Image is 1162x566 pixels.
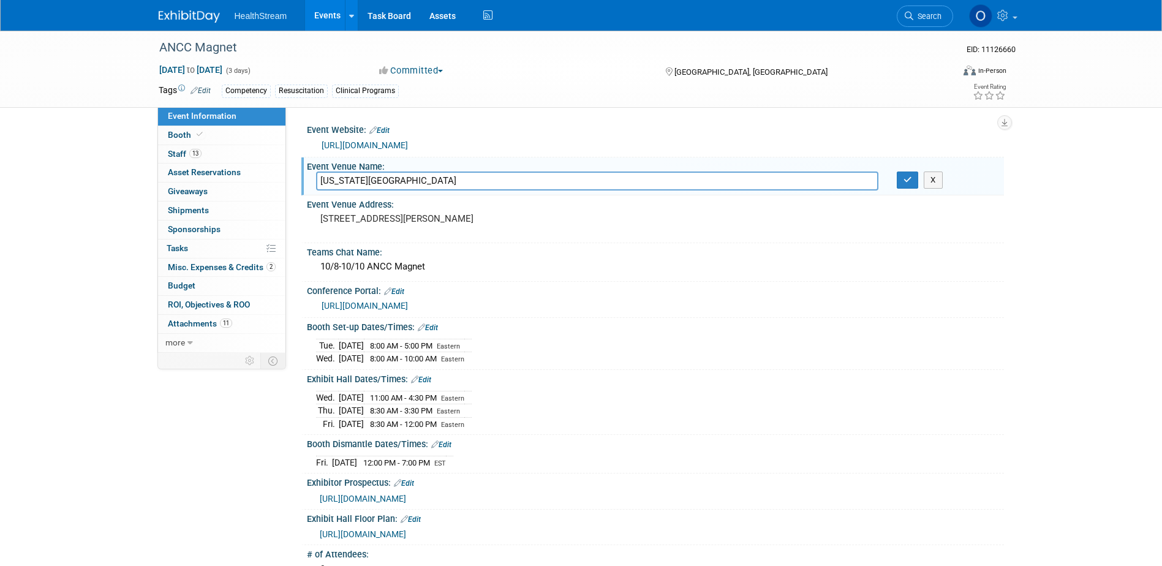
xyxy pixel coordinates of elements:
[168,281,195,290] span: Budget
[168,300,250,309] span: ROI, Objectives & ROO
[307,474,1004,489] div: Exhibitor Prospectus:
[401,515,421,524] a: Edit
[441,421,464,429] span: Eastern
[168,319,232,328] span: Attachments
[235,11,287,21] span: HealthStream
[191,86,211,95] a: Edit
[159,84,211,98] td: Tags
[316,257,995,276] div: 10/8-10/10 ANCC Magnet
[158,202,285,220] a: Shipments
[339,352,364,365] td: [DATE]
[307,282,1004,298] div: Conference Portal:
[167,243,188,253] span: Tasks
[967,45,1016,54] span: Event ID: 11126660
[434,459,446,467] span: EST
[316,391,339,404] td: Wed.
[220,319,232,328] span: 11
[168,262,276,272] span: Misc. Expenses & Credits
[394,479,414,488] a: Edit
[316,339,339,352] td: Tue.
[307,157,1004,173] div: Event Venue Name:
[159,10,220,23] img: ExhibitDay
[674,67,828,77] span: [GEOGRAPHIC_DATA], [GEOGRAPHIC_DATA]
[431,440,451,449] a: Edit
[158,183,285,201] a: Giveaways
[339,404,364,418] td: [DATE]
[158,315,285,333] a: Attachments11
[307,435,1004,451] div: Booth Dismantle Dates/Times:
[185,65,197,75] span: to
[316,352,339,365] td: Wed.
[339,339,364,352] td: [DATE]
[158,296,285,314] a: ROI, Objectives & ROO
[158,107,285,126] a: Event Information
[260,353,285,369] td: Toggle Event Tabs
[913,12,941,21] span: Search
[275,85,328,97] div: Resuscitation
[197,131,203,138] i: Booth reservation complete
[339,417,364,430] td: [DATE]
[978,66,1006,75] div: In-Person
[370,393,437,402] span: 11:00 AM - 4:30 PM
[973,84,1006,90] div: Event Rating
[375,64,448,77] button: Committed
[158,126,285,145] a: Booth
[307,121,1004,137] div: Event Website:
[266,262,276,271] span: 2
[158,145,285,164] a: Staff13
[322,301,408,311] a: [URL][DOMAIN_NAME]
[158,277,285,295] a: Budget
[307,510,1004,526] div: Exhibit Hall Floor Plan:
[168,167,241,177] span: Asset Reservations
[155,37,935,59] div: ANCC Magnet
[897,6,953,27] a: Search
[168,130,205,140] span: Booth
[363,458,430,467] span: 12:00 PM - 7:00 PM
[969,4,992,28] img: Olivia Christopher
[339,391,364,404] td: [DATE]
[307,370,1004,386] div: Exhibit Hall Dates/Times:
[307,195,1004,211] div: Event Venue Address:
[222,85,271,97] div: Competency
[418,323,438,332] a: Edit
[441,355,464,363] span: Eastern
[369,126,390,135] a: Edit
[320,213,584,224] pre: [STREET_ADDRESS][PERSON_NAME]
[165,338,185,347] span: more
[240,353,261,369] td: Personalize Event Tab Strip
[370,406,432,415] span: 8:30 AM - 3:30 PM
[332,85,399,97] div: Clinical Programs
[411,375,431,384] a: Edit
[320,529,406,539] a: [URL][DOMAIN_NAME]
[168,224,221,234] span: Sponsorships
[307,243,1004,258] div: Teams Chat Name:
[159,64,223,75] span: [DATE] [DATE]
[881,64,1007,82] div: Event Format
[158,164,285,182] a: Asset Reservations
[320,494,406,504] a: [URL][DOMAIN_NAME]
[158,258,285,277] a: Misc. Expenses & Credits2
[168,186,208,196] span: Giveaways
[158,221,285,239] a: Sponsorships
[316,417,339,430] td: Fri.
[384,287,404,296] a: Edit
[437,342,460,350] span: Eastern
[370,420,437,429] span: 8:30 AM - 12:00 PM
[189,149,202,158] span: 13
[441,394,464,402] span: Eastern
[307,545,1004,560] div: # of Attendees:
[316,456,332,469] td: Fri.
[158,240,285,258] a: Tasks
[225,67,251,75] span: (3 days)
[168,205,209,215] span: Shipments
[168,149,202,159] span: Staff
[307,318,1004,334] div: Booth Set-up Dates/Times:
[964,66,976,75] img: Format-Inperson.png
[332,456,357,469] td: [DATE]
[924,172,943,189] button: X
[168,111,236,121] span: Event Information
[158,334,285,352] a: more
[316,404,339,418] td: Thu.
